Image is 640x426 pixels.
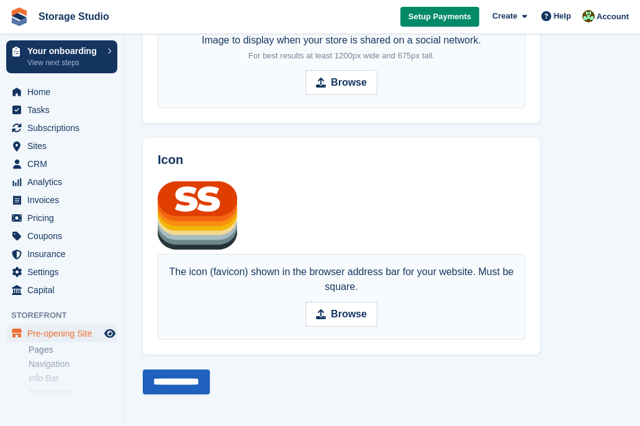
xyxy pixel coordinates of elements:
span: CRM [27,155,102,173]
span: Storefront [11,309,124,322]
a: menu [6,281,117,299]
span: For best results at least 1200px wide and 675px tall. [248,51,435,60]
a: menu [6,191,117,209]
span: Setup Payments [408,11,471,23]
span: Insurance [27,245,102,263]
a: Navigation [29,358,117,370]
span: Tasks [27,101,102,119]
span: Account [597,11,629,23]
span: Subscriptions [27,119,102,137]
a: Pages [29,344,117,356]
span: Help [554,10,571,22]
a: Your onboarding View next steps [6,40,117,73]
a: Storage Studio [34,6,114,27]
span: Invoices [27,191,102,209]
input: Browse [305,302,377,327]
span: Sites [27,137,102,155]
strong: Browse [331,75,367,90]
a: menu [6,245,117,263]
span: Coupons [27,227,102,245]
a: menu [6,101,117,119]
a: menu [6,119,117,137]
img: Original%20on%20transparent%20(8).png [158,181,237,250]
a: menu [6,209,117,227]
h2: Icon [158,153,525,167]
div: The icon (favicon) shown in the browser address bar for your website. Must be square. [165,265,518,294]
a: menu [6,263,117,281]
a: menu [6,83,117,101]
a: Preview store [102,326,117,341]
p: View next steps [27,57,101,68]
a: menu [6,155,117,173]
span: Home [27,83,102,101]
a: Setup Payments [400,7,479,27]
a: menu [6,137,117,155]
span: Capital [27,281,102,299]
span: Pre-opening Site [27,325,102,342]
img: stora-icon-8386f47178a22dfd0bd8f6a31ec36ba5ce8667c1dd55bd0f319d3a0aa187defe.svg [10,7,29,26]
span: Settings [27,263,102,281]
div: Image to display when your store is shared on a social network. [202,33,481,63]
a: Appearance [29,387,117,399]
span: Create [492,10,517,22]
a: menu [6,227,117,245]
p: Your onboarding [27,47,101,55]
a: menu [6,173,117,191]
a: Info Bar [29,373,117,384]
input: Browse [305,70,377,95]
span: Pricing [27,209,102,227]
a: menu [6,325,117,342]
strong: Browse [331,307,367,322]
span: Analytics [27,173,102,191]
